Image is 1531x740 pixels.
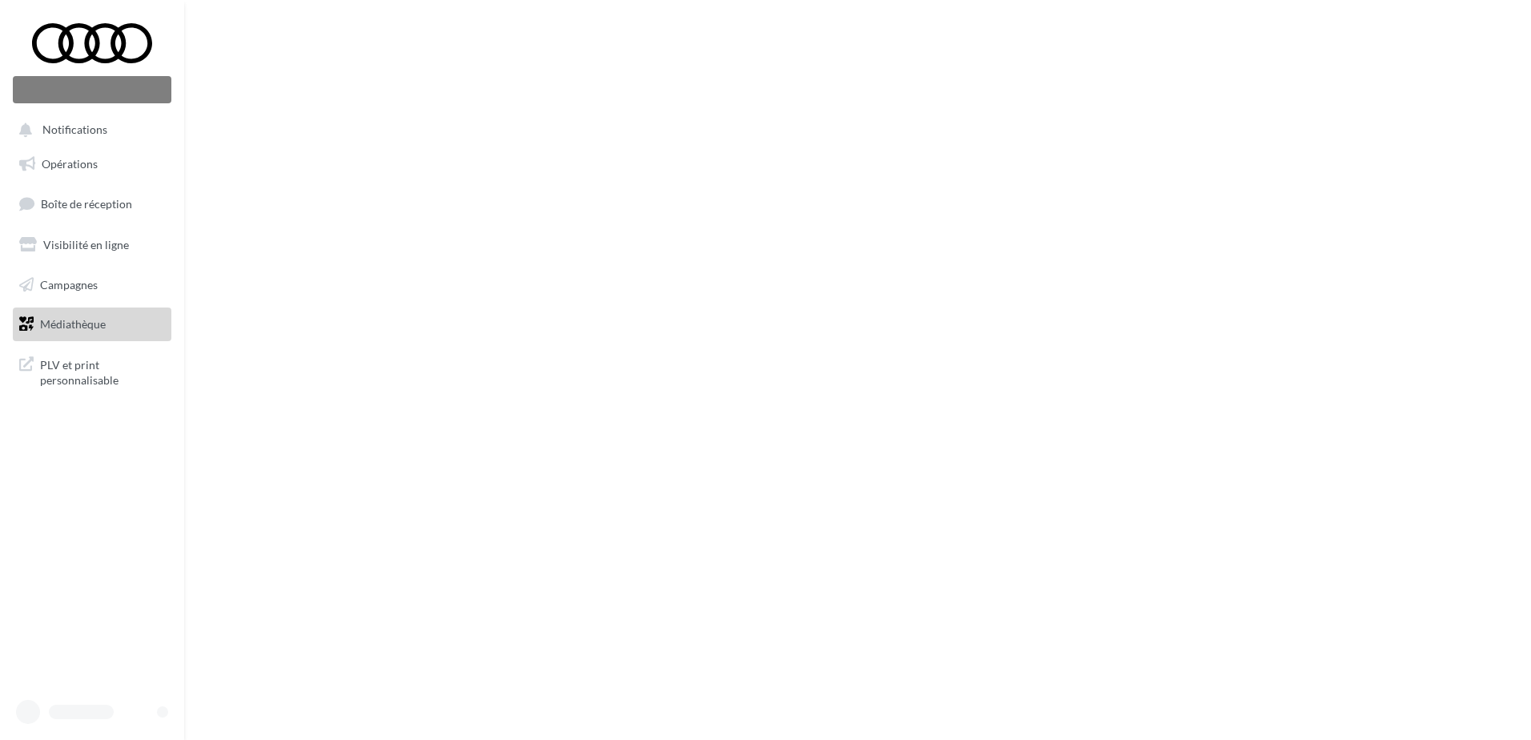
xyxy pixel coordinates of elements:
[10,308,175,341] a: Médiathèque
[41,197,132,211] span: Boîte de réception
[42,123,107,137] span: Notifications
[10,348,175,395] a: PLV et print personnalisable
[40,354,165,388] span: PLV et print personnalisable
[10,268,175,302] a: Campagnes
[10,228,175,262] a: Visibilité en ligne
[40,277,98,291] span: Campagnes
[10,187,175,221] a: Boîte de réception
[13,76,171,103] div: Nouvelle campagne
[43,238,129,251] span: Visibilité en ligne
[40,317,106,331] span: Médiathèque
[42,157,98,171] span: Opérations
[10,147,175,181] a: Opérations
